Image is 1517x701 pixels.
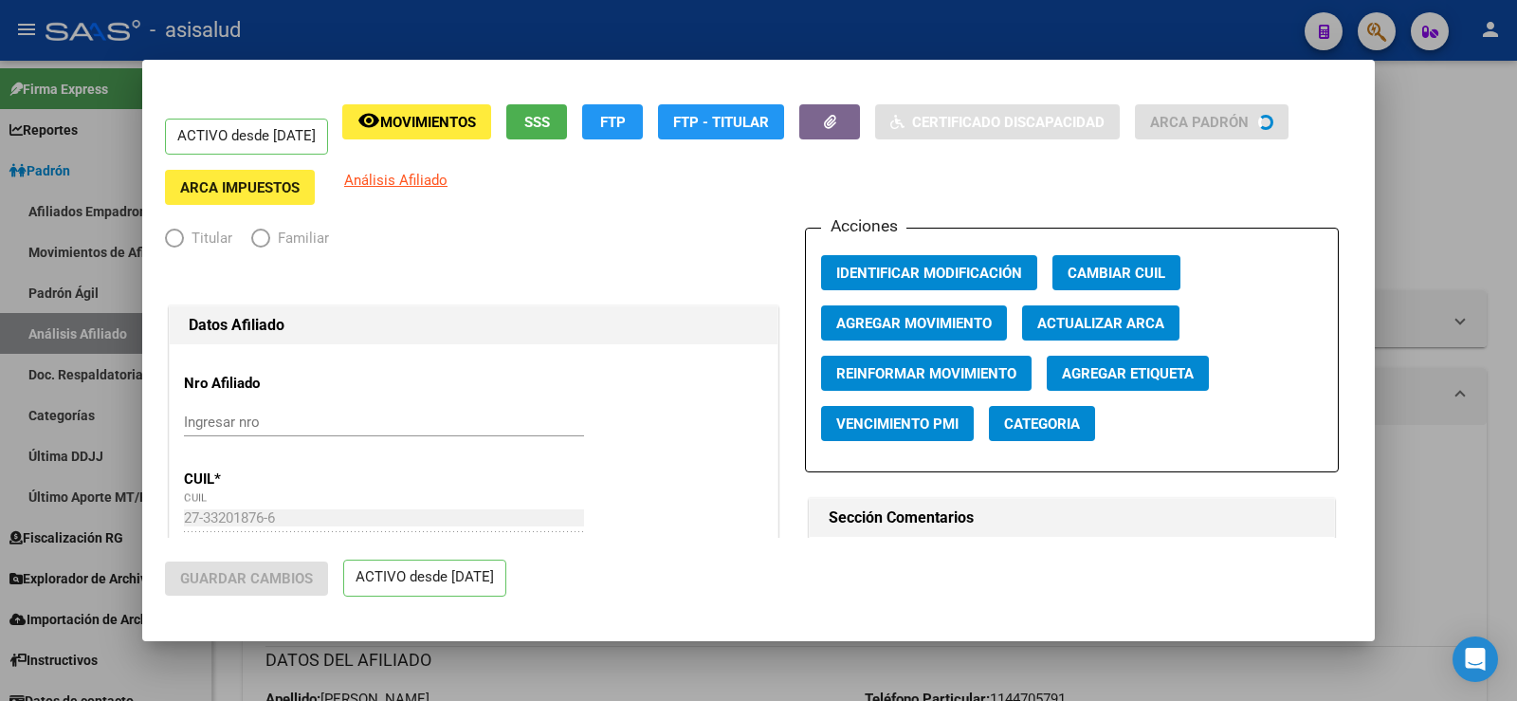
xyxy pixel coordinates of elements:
[836,365,1016,382] span: Reinformar Movimiento
[821,406,974,441] button: Vencimiento PMI
[912,114,1105,131] span: Certificado Discapacidad
[165,233,348,250] mat-radio-group: Elija una opción
[189,314,758,337] h1: Datos Afiliado
[821,255,1037,290] button: Identificar Modificación
[165,562,328,596] button: Guardar Cambios
[180,179,300,196] span: ARCA Impuestos
[821,305,1007,341] button: Agregar Movimiento
[989,406,1095,441] button: Categoria
[344,172,448,189] span: Análisis Afiliado
[184,373,357,395] p: Nro Afiliado
[165,170,315,205] button: ARCA Impuestos
[836,265,1022,282] span: Identificar Modificación
[1052,255,1180,290] button: Cambiar CUIL
[673,114,769,131] span: FTP - Titular
[875,104,1120,139] button: Certificado Discapacidad
[184,228,232,249] span: Titular
[1022,305,1179,341] button: Actualizar ARCA
[1453,636,1498,682] div: Open Intercom Messenger
[270,228,329,249] span: Familiar
[524,114,550,131] span: SSS
[600,114,626,131] span: FTP
[506,104,567,139] button: SSS
[658,104,784,139] button: FTP - Titular
[836,415,959,433] span: Vencimiento PMI
[829,507,1315,529] h1: Sección Comentarios
[165,119,328,156] p: ACTIVO desde [DATE]
[1047,356,1209,391] button: Agregar Etiqueta
[1068,265,1165,282] span: Cambiar CUIL
[342,104,491,139] button: Movimientos
[180,570,313,587] span: Guardar Cambios
[836,315,992,332] span: Agregar Movimiento
[582,104,643,139] button: FTP
[1150,114,1249,131] span: ARCA Padrón
[821,356,1032,391] button: Reinformar Movimiento
[343,560,506,597] p: ACTIVO desde [DATE]
[380,114,476,131] span: Movimientos
[1037,315,1164,332] span: Actualizar ARCA
[1135,104,1289,139] button: ARCA Padrón
[357,109,380,132] mat-icon: remove_red_eye
[184,469,357,490] p: CUIL
[1004,415,1080,433] span: Categoria
[821,213,906,238] h3: Acciones
[1062,365,1194,382] span: Agregar Etiqueta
